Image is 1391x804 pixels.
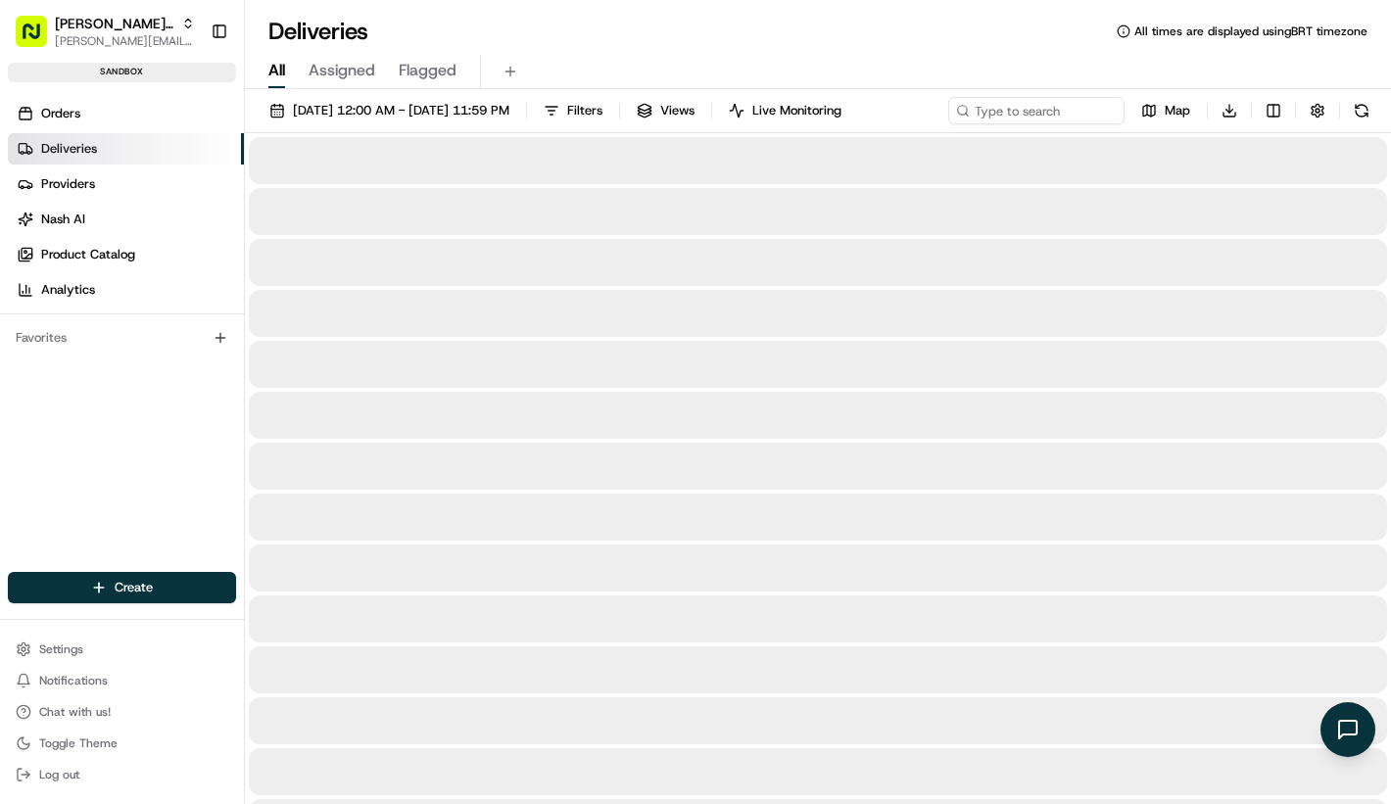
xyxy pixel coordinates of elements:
[41,211,85,228] span: Nash AI
[1165,102,1190,119] span: Map
[8,698,236,726] button: Chat with us!
[8,63,236,82] div: sandbox
[39,704,111,720] span: Chat with us!
[628,97,703,124] button: Views
[309,59,375,82] span: Assigned
[39,673,108,688] span: Notifications
[8,322,236,354] div: Favorites
[39,735,118,751] span: Toggle Theme
[8,98,244,129] a: Orders
[8,572,236,603] button: Create
[261,97,518,124] button: [DATE] 12:00 AM - [DATE] 11:59 PM
[567,102,602,119] span: Filters
[8,667,236,694] button: Notifications
[1132,97,1199,124] button: Map
[8,636,236,663] button: Settings
[535,97,611,124] button: Filters
[8,239,244,270] a: Product Catalog
[8,8,203,55] button: [PERSON_NAME] Org[PERSON_NAME][EMAIL_ADDRESS][DOMAIN_NAME]
[8,204,244,235] a: Nash AI
[660,102,695,119] span: Views
[752,102,841,119] span: Live Monitoring
[8,168,244,200] a: Providers
[115,579,153,596] span: Create
[293,102,509,119] span: [DATE] 12:00 AM - [DATE] 11:59 PM
[1348,97,1375,124] button: Refresh
[8,730,236,757] button: Toggle Theme
[268,16,368,47] h1: Deliveries
[8,133,244,165] a: Deliveries
[55,14,173,33] button: [PERSON_NAME] Org
[39,767,79,782] span: Log out
[41,246,135,263] span: Product Catalog
[41,105,80,122] span: Orders
[41,281,95,299] span: Analytics
[1134,24,1367,39] span: All times are displayed using BRT timezone
[720,97,850,124] button: Live Monitoring
[268,59,285,82] span: All
[8,274,244,306] a: Analytics
[55,33,195,49] button: [PERSON_NAME][EMAIL_ADDRESS][DOMAIN_NAME]
[41,175,95,193] span: Providers
[8,761,236,788] button: Log out
[41,140,97,158] span: Deliveries
[948,97,1125,124] input: Type to search
[39,641,83,657] span: Settings
[1320,702,1375,757] button: Open chat
[399,59,456,82] span: Flagged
